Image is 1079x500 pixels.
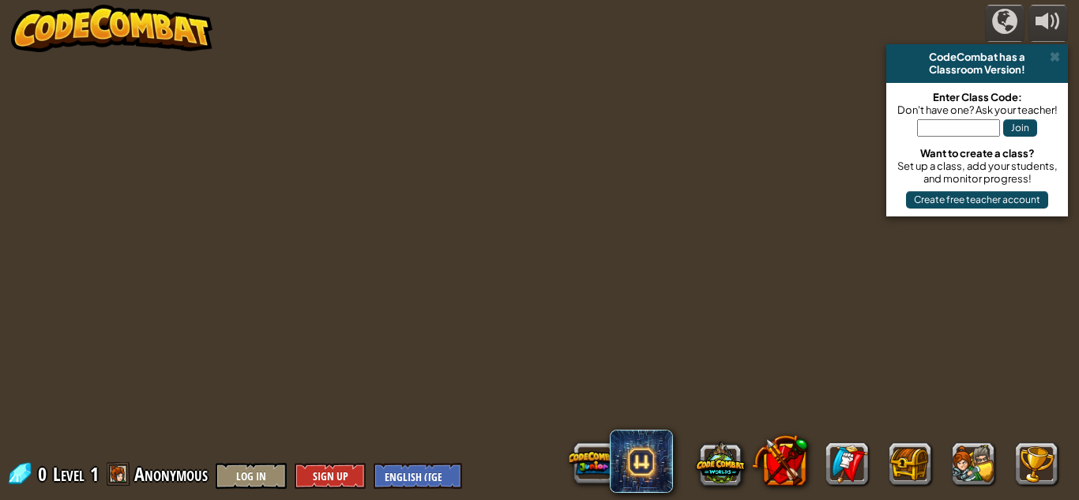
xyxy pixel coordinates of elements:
[985,5,1024,42] button: Campaigns
[38,461,51,487] span: 0
[90,461,99,487] span: 1
[894,147,1060,160] div: Want to create a class?
[1028,5,1068,42] button: Adjust volume
[134,461,208,487] span: Anonymous
[894,160,1060,185] div: Set up a class, add your students, and monitor progress!
[11,5,213,52] img: CodeCombat - Learn how to code by playing a game
[894,91,1060,103] div: Enter Class Code:
[894,103,1060,116] div: Don't have one? Ask your teacher!
[906,191,1048,209] button: Create free teacher account
[893,63,1062,76] div: Classroom Version!
[1003,119,1037,137] button: Join
[295,463,366,489] button: Sign Up
[53,461,85,487] span: Level
[893,51,1062,63] div: CodeCombat has a
[216,463,287,489] button: Log In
